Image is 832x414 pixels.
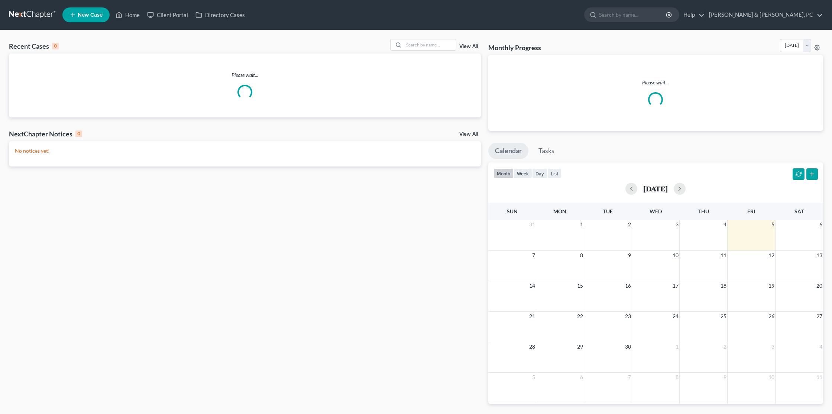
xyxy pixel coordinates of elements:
[675,342,679,351] span: 1
[768,281,775,290] span: 19
[627,251,632,260] span: 9
[528,220,536,229] span: 31
[720,251,727,260] span: 11
[579,251,584,260] span: 8
[9,71,481,79] p: Please wait...
[528,281,536,290] span: 14
[680,8,705,22] a: Help
[672,281,679,290] span: 17
[603,208,613,214] span: Tue
[547,168,561,178] button: list
[816,251,823,260] span: 13
[75,130,82,137] div: 0
[794,208,804,214] span: Sat
[705,8,823,22] a: [PERSON_NAME] & [PERSON_NAME], PC
[514,168,532,178] button: week
[112,8,143,22] a: Home
[528,312,536,321] span: 21
[816,281,823,290] span: 20
[52,43,59,49] div: 0
[528,342,536,351] span: 28
[599,8,667,22] input: Search by name...
[768,251,775,260] span: 12
[576,312,584,321] span: 22
[650,208,662,214] span: Wed
[9,129,82,138] div: NextChapter Notices
[579,373,584,382] span: 6
[816,312,823,321] span: 27
[192,8,249,22] a: Directory Cases
[532,143,561,159] a: Tasks
[576,281,584,290] span: 15
[720,312,727,321] span: 25
[816,373,823,382] span: 11
[15,147,475,155] p: No notices yet!
[488,143,528,159] a: Calendar
[531,251,536,260] span: 7
[723,373,727,382] span: 9
[771,342,775,351] span: 3
[627,373,632,382] span: 7
[459,132,478,137] a: View All
[579,220,584,229] span: 1
[78,12,103,18] span: New Case
[459,44,478,49] a: View All
[698,208,709,214] span: Thu
[643,185,668,193] h2: [DATE]
[723,342,727,351] span: 2
[627,220,632,229] span: 2
[9,42,59,51] div: Recent Cases
[488,43,541,52] h3: Monthly Progress
[771,220,775,229] span: 5
[576,342,584,351] span: 29
[404,39,456,50] input: Search by name...
[624,281,632,290] span: 16
[747,208,755,214] span: Fri
[672,251,679,260] span: 10
[624,312,632,321] span: 23
[672,312,679,321] span: 24
[819,220,823,229] span: 6
[819,342,823,351] span: 4
[507,208,518,214] span: Sun
[531,373,536,382] span: 5
[720,281,727,290] span: 18
[624,342,632,351] span: 30
[553,208,566,214] span: Mon
[493,168,514,178] button: month
[723,220,727,229] span: 4
[532,168,547,178] button: day
[675,220,679,229] span: 3
[768,312,775,321] span: 26
[494,79,817,86] p: Please wait...
[675,373,679,382] span: 8
[143,8,192,22] a: Client Portal
[768,373,775,382] span: 10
